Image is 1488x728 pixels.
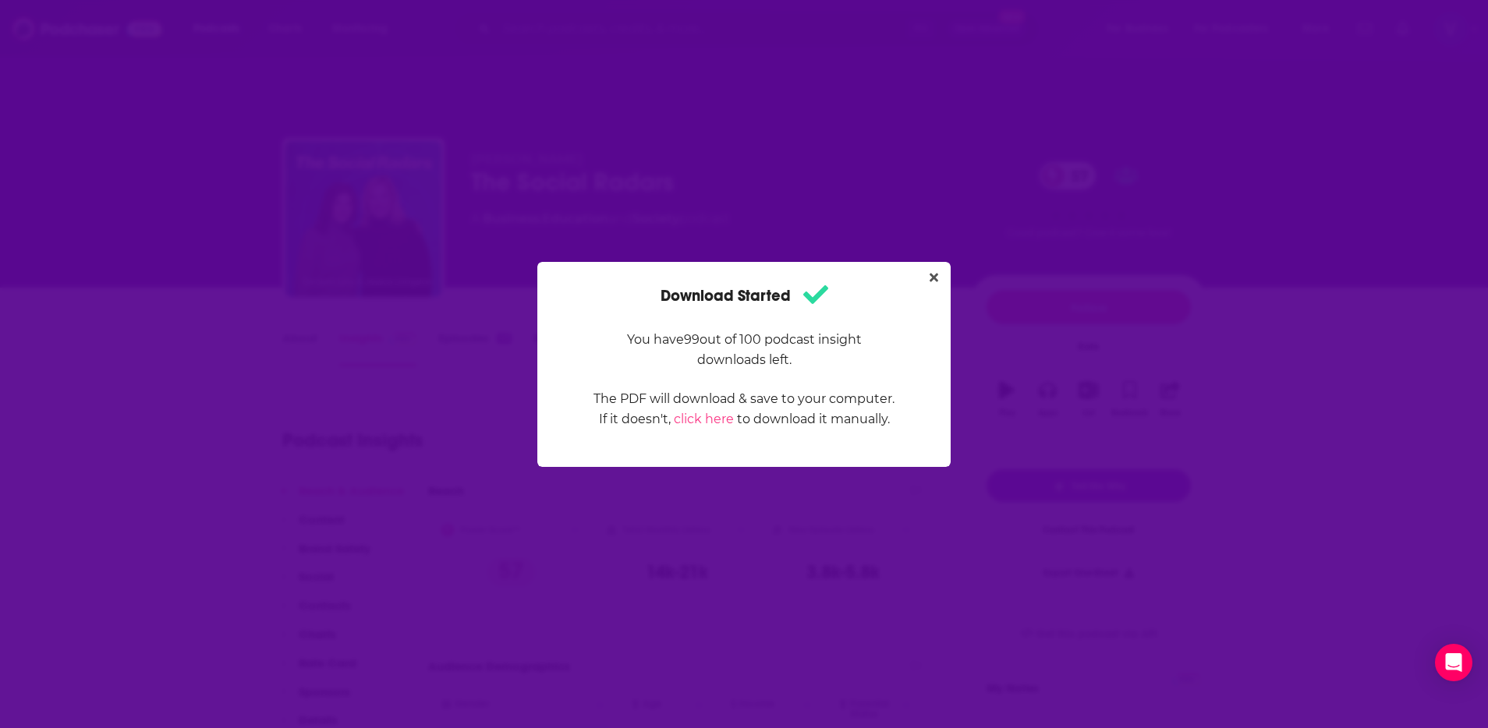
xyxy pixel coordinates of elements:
[661,281,828,311] h1: Download Started
[1435,644,1472,681] div: Open Intercom Messenger
[674,412,734,426] a: click here
[923,268,944,288] button: Close
[593,389,895,429] p: The PDF will download & save to your computer. If it doesn't, to download it manually.
[593,330,895,370] p: You have 99 out of 100 podcast insight downloads left.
